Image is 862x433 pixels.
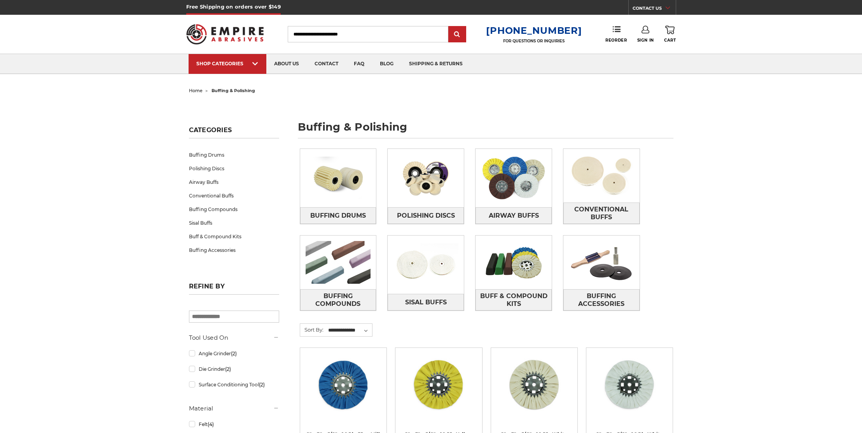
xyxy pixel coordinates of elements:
span: Buffing Compounds [301,290,376,311]
a: [PHONE_NUMBER] [486,25,582,36]
label: Sort By: [300,324,323,335]
h5: Material [189,404,279,413]
span: (2) [231,351,237,356]
a: 8 x 3 x 5/8 airway buff yellow mill treatment [401,353,476,429]
a: Buff & Compound Kits [189,230,279,243]
input: Submit [449,27,465,42]
h5: Refine by [189,283,279,295]
img: Airway Buffs [476,151,552,205]
div: SHOP CATEGORIES [196,61,259,66]
h1: buffing & polishing [298,122,673,138]
a: Surface Conditioning Tool [189,378,279,391]
span: Airway Buffs [489,209,539,222]
span: Buffing Drums [310,209,366,222]
span: Conventional Buffs [564,203,639,224]
a: Conventional Buffs [563,203,640,224]
span: Buff & Compound Kits [476,290,551,311]
img: Buffing Drums [300,151,376,205]
a: Polishing Discs [388,207,464,224]
img: 8 x 3 x 5/8 airway buff yellow mill treatment [407,353,470,416]
a: Cart [664,26,676,43]
a: Sisal Buffs [388,294,464,311]
img: 8 inch white domet flannel airway buffing wheel [598,353,661,416]
select: Sort By: [327,325,372,336]
span: Cart [664,38,676,43]
img: blue mill treated 8 inch airway buffing wheel [312,353,374,416]
span: (2) [259,382,265,388]
a: Buffing Compounds [189,203,279,216]
span: Reorder [605,38,627,43]
a: Buffing Drums [300,207,376,224]
a: contact [307,54,346,74]
a: Polishing Discs [189,162,279,175]
a: Airway Buffs [476,207,552,224]
span: Polishing Discs [397,209,455,222]
a: CONTACT US [633,4,676,15]
a: 8 inch white domet flannel airway buffing wheel [592,353,667,429]
span: (2) [225,366,231,372]
img: Sisal Buffs [388,238,464,292]
h5: Categories [189,126,279,138]
a: Buffing Compounds [300,289,376,311]
a: Angle Grinder [189,347,279,360]
a: 8 inch untreated airway buffing wheel [497,353,572,429]
a: Airway Buffs [189,175,279,189]
a: Buff & Compound Kits [476,289,552,311]
a: shipping & returns [401,54,470,74]
a: Felt [189,417,279,431]
a: faq [346,54,372,74]
span: Sign In [637,38,654,43]
h5: Tool Used On [189,333,279,342]
span: Sisal Buffs [405,296,447,309]
a: Buffing Accessories [563,289,640,311]
a: about us [266,54,307,74]
a: blog [372,54,401,74]
img: Polishing Discs [388,151,464,205]
span: Buffing Accessories [564,290,639,311]
img: Conventional Buffs [563,149,640,203]
a: Buffing Drums [189,148,279,162]
img: Buffing Accessories [563,236,640,289]
a: Conventional Buffs [189,189,279,203]
a: blue mill treated 8 inch airway buffing wheel [306,353,381,429]
span: buffing & polishing [212,88,255,93]
p: FOR QUESTIONS OR INQUIRIES [486,38,582,44]
a: Sisal Buffs [189,216,279,230]
img: Buffing Compounds [300,236,376,289]
img: Empire Abrasives [186,19,264,49]
img: Buff & Compound Kits [476,236,552,289]
span: (4) [208,421,214,427]
a: Reorder [605,26,627,42]
img: 8 inch untreated airway buffing wheel [503,353,565,416]
a: home [189,88,203,93]
a: Die Grinder [189,362,279,376]
a: Buffing Accessories [189,243,279,257]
